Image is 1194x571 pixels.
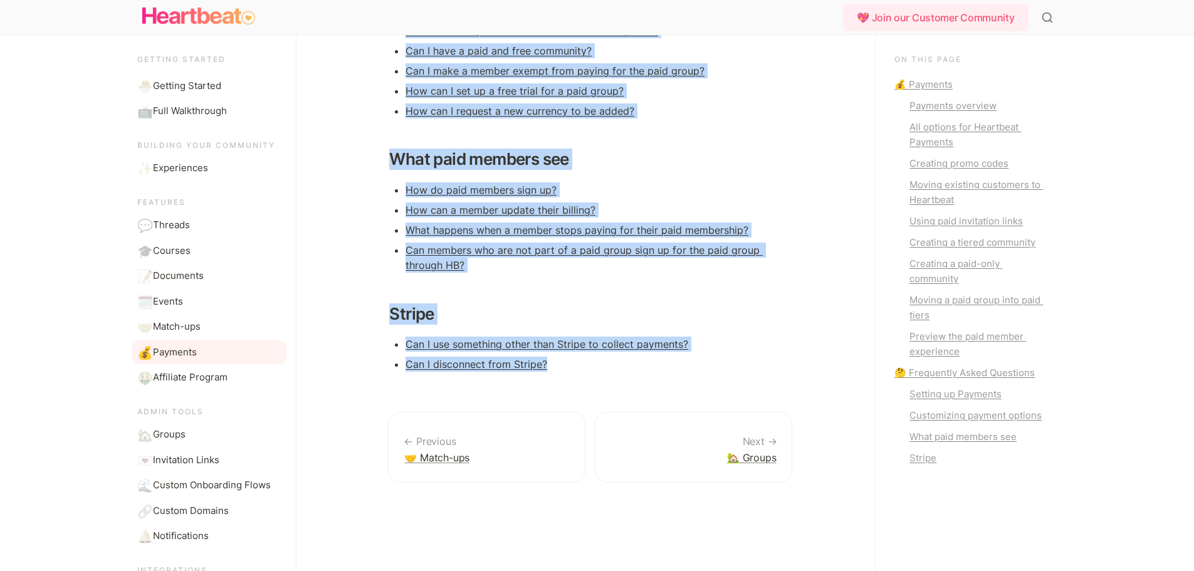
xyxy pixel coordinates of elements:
a: How to create promo codes for Heartbeat Payments [406,24,658,37]
a: How can a member update their billing? [406,204,595,216]
a: Can I have a paid and free community? [406,45,592,57]
a: ✨Experiences [132,156,286,181]
span: Custom Onboarding Flows [153,478,271,493]
a: Preview the paid member experience [894,329,1048,359]
a: 🤝Match-ups [132,315,286,339]
a: 🤑Affiliate Program [132,365,286,390]
div: What paid members see [909,429,1048,444]
a: 🎓Courses [132,239,286,263]
a: Creating promo codes [894,156,1048,171]
a: Can I make a member exempt from paying for the paid group? [406,65,704,77]
span: 📝 [137,269,150,281]
a: 🏡 Groups [595,412,792,483]
span: Features [137,197,186,207]
a: Moving a paid group into paid tiers [894,293,1048,323]
a: Moving existing customers to Heartbeat [894,177,1048,207]
div: Moving existing customers to Heartbeat [909,177,1048,207]
a: 🐣Getting Started [132,74,286,98]
a: 💖 Join our Customer Community [843,4,1033,31]
div: Setting up Payments [909,387,1048,402]
div: Stripe [909,451,1048,466]
span: 🎓 [137,244,150,256]
img: Logo [142,4,255,29]
a: 🏡Groups [132,422,286,447]
span: Getting started [137,55,226,64]
span: Experiences [153,161,208,175]
div: Creating a paid-only community [909,256,1048,286]
a: Creating a tiered community [894,235,1048,250]
span: 🤝 [137,320,150,332]
span: 🔔 [137,529,150,542]
a: 📝Documents [132,264,286,288]
a: 🤔 Frequently Asked Questions [894,365,1048,380]
a: Customizing payment options [894,408,1048,423]
a: 🤝 Match-ups [388,412,585,483]
span: Courses [153,244,191,258]
a: 🌊Custom Onboarding Flows [132,473,286,498]
span: Groups [153,427,186,442]
a: Can members who are not part of a paid group sign up for the paid group through HB? [406,244,763,271]
span: 🌊 [137,478,150,491]
a: Using paid invitation links [894,214,1048,229]
a: 📺Full Walkthrough [132,99,286,123]
span: 🏡 [137,427,150,440]
a: How can I set up a free trial for a paid group? [406,85,624,97]
h3: Stripe [388,301,783,327]
a: Payments overview [894,98,1048,113]
span: Admin Tools [137,407,204,416]
span: 🗓️ [137,295,150,307]
span: Events [153,295,183,309]
div: Creating a tiered community [909,235,1048,250]
a: All options for Heartbeat Payments [894,120,1048,150]
span: Invitation Links [153,453,219,468]
span: Affiliate Program [153,370,228,385]
div: Preview the paid member experience [909,329,1048,359]
span: 🤑 [137,370,150,383]
div: Creating promo codes [909,156,1048,171]
a: 🔔Notifications [132,524,286,548]
div: All options for Heartbeat Payments [909,120,1048,150]
a: What paid members see [894,429,1048,444]
a: Stripe [894,451,1048,466]
a: 🗓️Events [132,290,286,314]
a: Creating a paid-only community [894,256,1048,286]
a: 💰 Payments [894,77,1048,92]
span: 💬 [137,218,150,231]
span: 🐣 [137,79,150,92]
a: What happens when a member stops paying for their paid membership? [406,224,748,236]
span: Full Walkthrough [153,104,227,118]
span: 🔗 [137,504,150,516]
a: 💌Invitation Links [132,448,286,473]
a: Setting up Payments [894,387,1048,402]
span: ✨ [137,161,150,174]
a: 💰Payments [132,340,286,365]
a: 🔗Custom Domains [132,499,286,523]
span: Custom Domains [153,504,229,518]
span: 💰 [137,345,150,358]
h3: What paid members see [388,147,783,172]
a: How do paid members sign up? [406,184,557,196]
span: 💌 [137,453,150,466]
span: Getting Started [153,79,221,93]
div: 💖 Join our Customer Community [843,4,1028,31]
a: How can I request a new currency to be added? [406,105,634,117]
a: Can I use something other than Stripe to collect payments? [406,338,688,350]
span: Notifications [153,529,209,543]
span: 📺 [137,104,150,117]
a: 💬Threads [132,213,286,238]
div: Customizing payment options [909,408,1048,423]
span: Documents [153,269,204,283]
div: Using paid invitation links [909,214,1048,229]
span: Match-ups [153,320,201,334]
span: Building your community [137,140,275,150]
a: Can I disconnect from Stripe? [406,358,547,370]
span: Threads [153,218,190,233]
span: Payments [153,345,197,360]
span: On this page [894,55,961,64]
div: Payments overview [909,98,1048,113]
div: Moving a paid group into paid tiers [909,293,1048,323]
